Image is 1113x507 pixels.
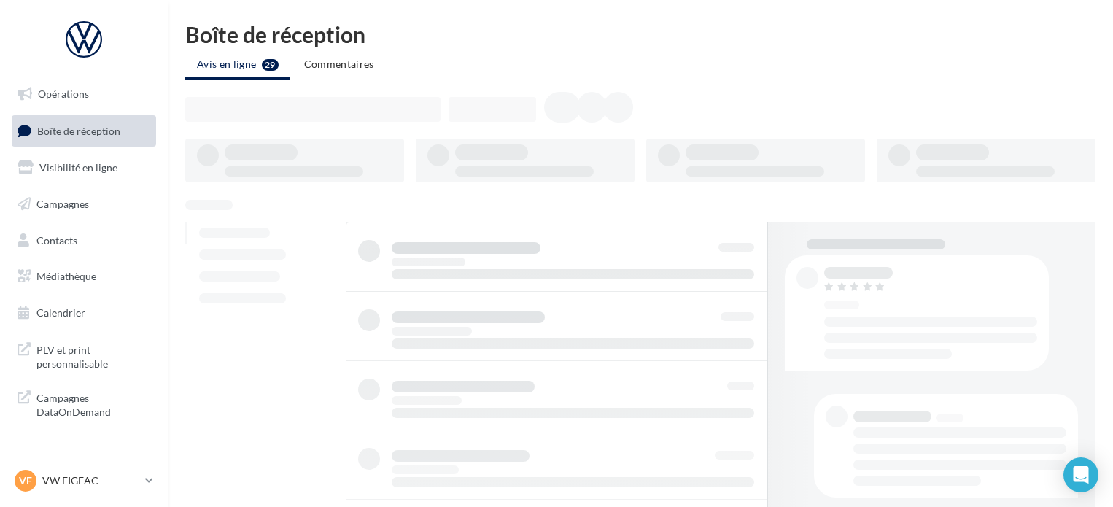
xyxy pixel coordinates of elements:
a: Campagnes DataOnDemand [9,382,159,425]
span: Opérations [38,88,89,100]
a: Visibilité en ligne [9,152,159,183]
span: VF [19,473,32,488]
div: Boîte de réception [185,23,1095,45]
a: Opérations [9,79,159,109]
a: PLV et print personnalisable [9,334,159,377]
span: Campagnes [36,198,89,210]
span: Boîte de réception [37,124,120,136]
span: Commentaires [304,58,374,70]
a: VF VW FIGEAC [12,467,156,495]
a: Contacts [9,225,159,256]
a: Calendrier [9,298,159,328]
span: Contacts [36,233,77,246]
span: Médiathèque [36,270,96,282]
span: Campagnes DataOnDemand [36,388,150,419]
div: Open Intercom Messenger [1063,457,1098,492]
a: Campagnes [9,189,159,220]
span: Calendrier [36,306,85,319]
p: VW FIGEAC [42,473,139,488]
span: Visibilité en ligne [39,161,117,174]
span: PLV et print personnalisable [36,340,150,371]
a: Boîte de réception [9,115,159,147]
a: Médiathèque [9,261,159,292]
